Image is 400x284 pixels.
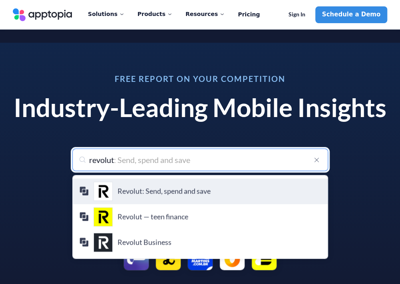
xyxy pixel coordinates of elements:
[10,228,390,236] p: Run a report on popular apps
[88,6,125,22] div: Solutions
[72,149,328,171] input: Search for your app
[10,92,390,123] h1: Industry-Leading Mobile Insights
[73,255,328,281] a: Revolut X: Buy Bitcoin, Crypto iconRevolut X: Buy Bitcoin, Crypto
[73,204,328,230] a: Revolut — teen finance iconRevolut — teen finance
[289,11,305,18] span: Sign In
[137,6,173,22] div: Products
[73,179,328,204] a: Revolut: Send, spend and save iconRevolut: Send, spend and save
[238,6,260,23] a: Pricing
[117,213,321,221] h4: Revolut — teen finance
[72,175,328,259] ul: menu-options
[94,258,113,278] div: Revolut X: Buy Bitcoin, Crypto
[73,230,328,255] a: Revolut Business iconRevolut Business
[10,75,390,83] h3: Free Report on Your Competition
[117,238,321,247] h4: Revolut Business
[117,187,321,196] h4: Revolut: Send, spend and save
[94,207,113,226] div: Revolut — teen finance
[94,182,113,201] div: Revolut: Send, spend and save
[94,258,113,278] img: Revolut X: Buy Bitcoin, Crypto icon
[94,233,113,252] div: Revolut Business
[315,6,387,23] a: Schedule a Demo
[94,207,113,226] img: Revolut — teen finance icon
[185,6,225,22] div: Resources
[282,6,312,23] a: Sign In
[94,233,113,252] img: Revolut Business icon
[94,182,113,201] img: Revolut: Send, spend and save icon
